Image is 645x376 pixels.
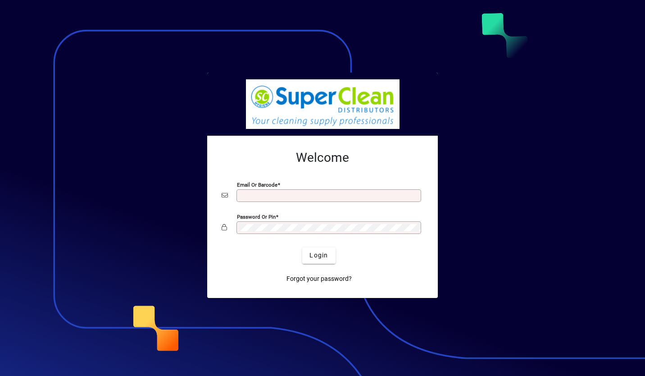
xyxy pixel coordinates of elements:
[283,271,355,287] a: Forgot your password?
[222,150,423,165] h2: Welcome
[302,248,335,264] button: Login
[309,251,328,260] span: Login
[237,213,276,220] mat-label: Password or Pin
[286,274,352,284] span: Forgot your password?
[237,181,277,188] mat-label: Email or Barcode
